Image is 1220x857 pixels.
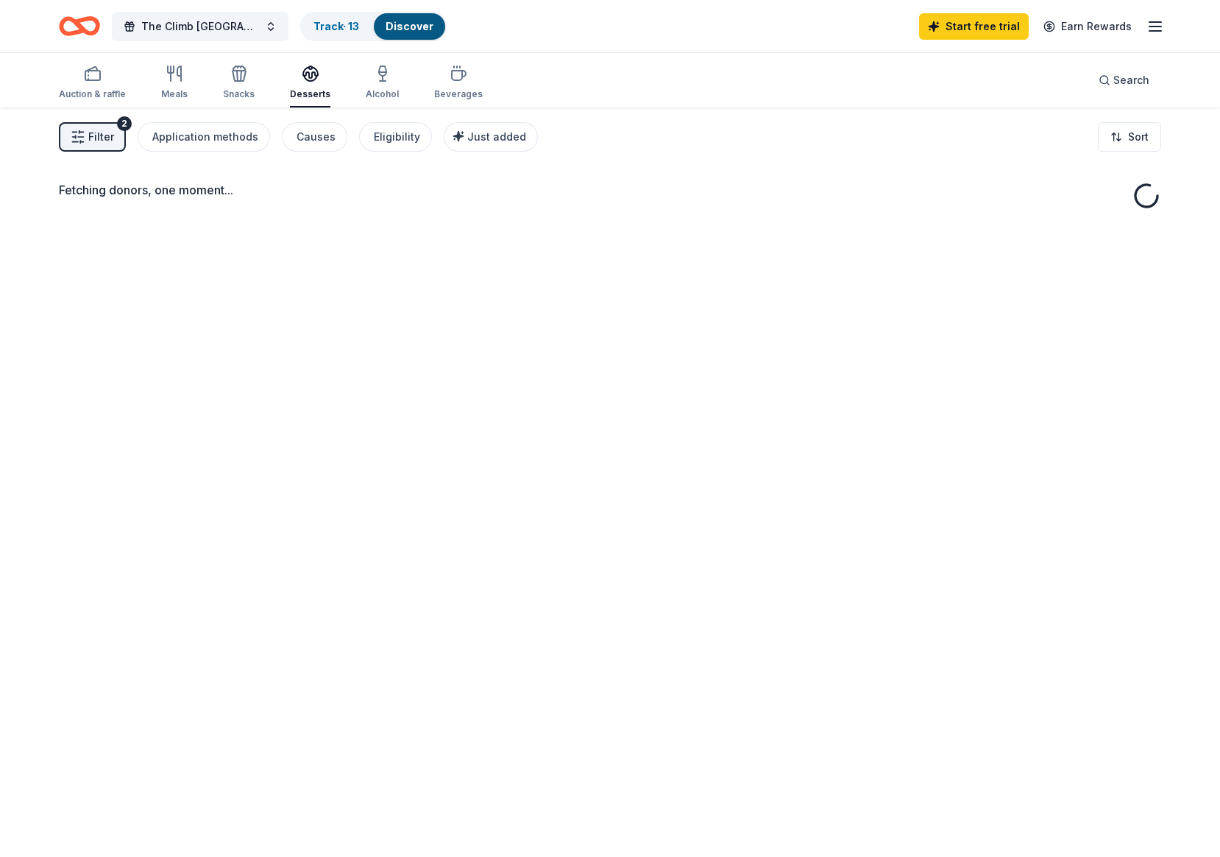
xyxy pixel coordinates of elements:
[374,128,420,146] div: Eligibility
[434,88,483,100] div: Beverages
[161,88,188,100] div: Meals
[223,59,255,107] button: Snacks
[1128,128,1149,146] span: Sort
[366,88,399,100] div: Alcohol
[117,116,132,131] div: 2
[386,20,433,32] a: Discover
[161,59,188,107] button: Meals
[112,12,288,41] button: The Climb [GEOGRAPHIC_DATA]
[152,128,258,146] div: Application methods
[138,122,270,152] button: Application methods
[1113,71,1149,89] span: Search
[444,122,538,152] button: Just added
[1087,66,1161,95] button: Search
[313,20,359,32] a: Track· 13
[59,88,126,100] div: Auction & raffle
[359,122,432,152] button: Eligibility
[297,128,336,146] div: Causes
[59,181,1161,199] div: Fetching donors, one moment...
[467,130,526,143] span: Just added
[290,59,330,107] button: Desserts
[88,128,114,146] span: Filter
[59,59,126,107] button: Auction & raffle
[141,18,259,35] span: The Climb [GEOGRAPHIC_DATA]
[1098,122,1161,152] button: Sort
[300,12,447,41] button: Track· 13Discover
[290,88,330,100] div: Desserts
[434,59,483,107] button: Beverages
[366,59,399,107] button: Alcohol
[223,88,255,100] div: Snacks
[59,9,100,43] a: Home
[59,122,126,152] button: Filter2
[282,122,347,152] button: Causes
[1035,13,1141,40] a: Earn Rewards
[919,13,1029,40] a: Start free trial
